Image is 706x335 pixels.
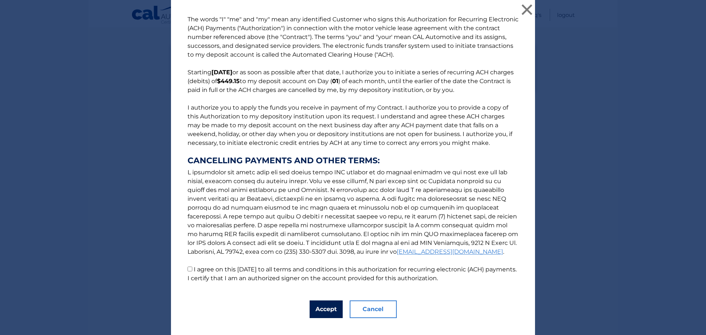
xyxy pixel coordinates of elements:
[332,78,338,85] b: 01
[188,156,518,165] strong: CANCELLING PAYMENTS AND OTHER TERMS:
[350,300,397,318] button: Cancel
[310,300,343,318] button: Accept
[397,248,503,255] a: [EMAIL_ADDRESS][DOMAIN_NAME]
[520,2,534,17] button: ×
[188,266,517,282] label: I agree on this [DATE] to all terms and conditions in this authorization for recurring electronic...
[211,69,232,76] b: [DATE]
[217,78,240,85] b: $449.15
[180,15,526,283] p: The words "I" "me" and "my" mean any identified Customer who signs this Authorization for Recurri...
